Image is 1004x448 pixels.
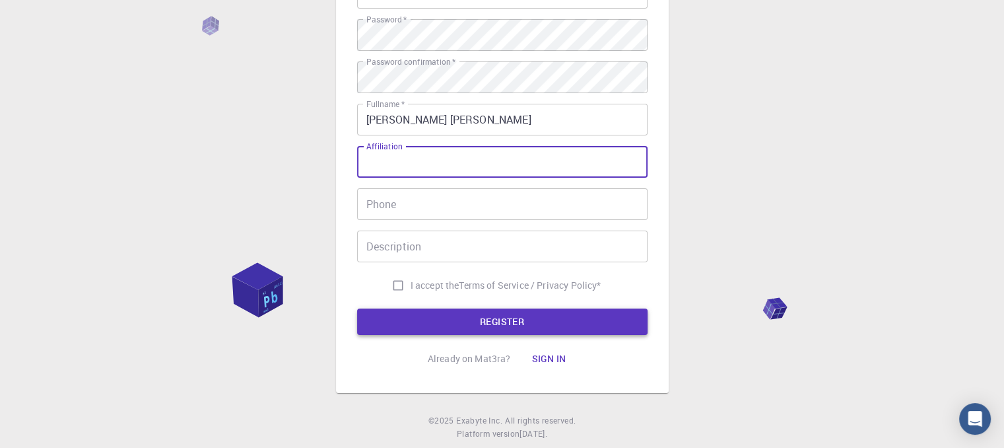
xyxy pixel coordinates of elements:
[457,428,519,441] span: Platform version
[366,14,407,25] label: Password
[519,428,547,439] span: [DATE] .
[459,279,601,292] a: Terms of Service / Privacy Policy*
[428,414,456,428] span: © 2025
[521,346,576,372] button: Sign in
[456,415,502,426] span: Exabyte Inc.
[519,428,547,441] a: [DATE].
[411,279,459,292] span: I accept the
[459,279,601,292] p: Terms of Service / Privacy Policy *
[366,141,402,152] label: Affiliation
[959,403,991,435] div: Open Intercom Messenger
[366,56,455,67] label: Password confirmation
[428,352,511,365] p: Already on Mat3ra?
[456,414,502,428] a: Exabyte Inc.
[505,414,576,428] span: All rights reserved.
[357,309,648,335] button: REGISTER
[366,98,405,110] label: Fullname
